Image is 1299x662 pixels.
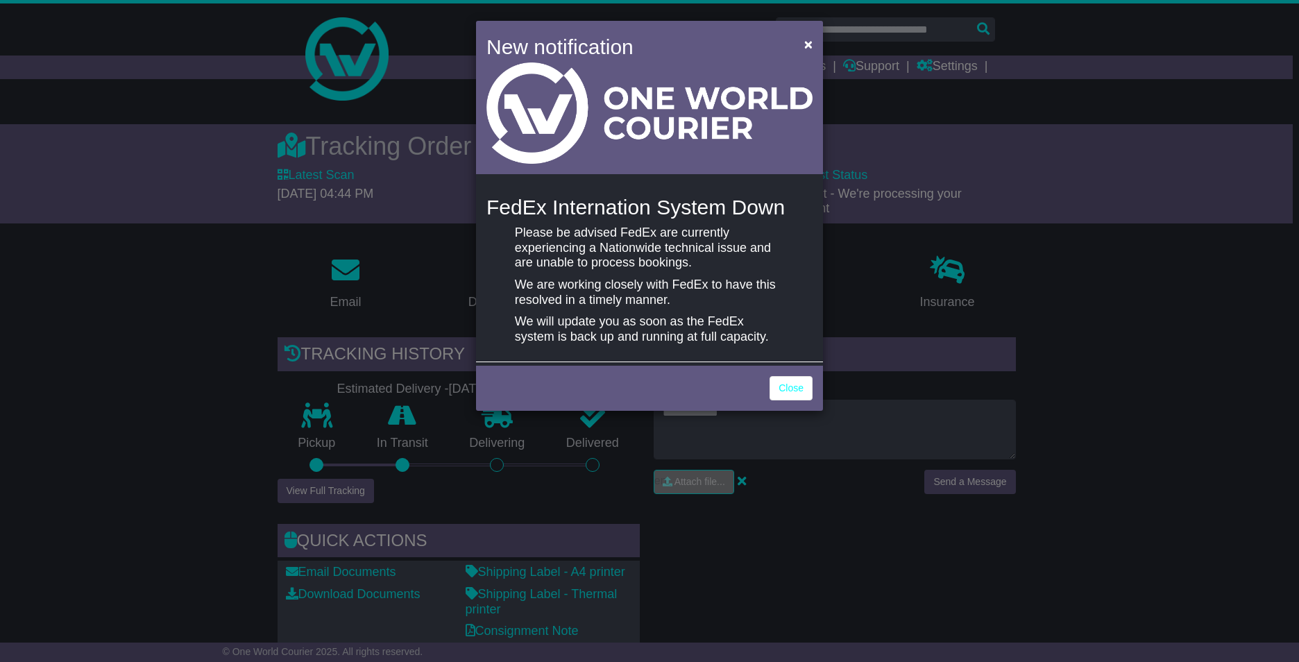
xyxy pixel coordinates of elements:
button: Close [797,30,820,58]
img: Light [486,62,813,164]
span: × [804,36,813,52]
h4: New notification [486,31,784,62]
h4: FedEx Internation System Down [486,196,813,219]
p: Please be advised FedEx are currently experiencing a Nationwide technical issue and are unable to... [515,226,784,271]
a: Close [770,376,813,400]
p: We will update you as soon as the FedEx system is back up and running at full capacity. [515,314,784,344]
p: We are working closely with FedEx to have this resolved in a timely manner. [515,278,784,307]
